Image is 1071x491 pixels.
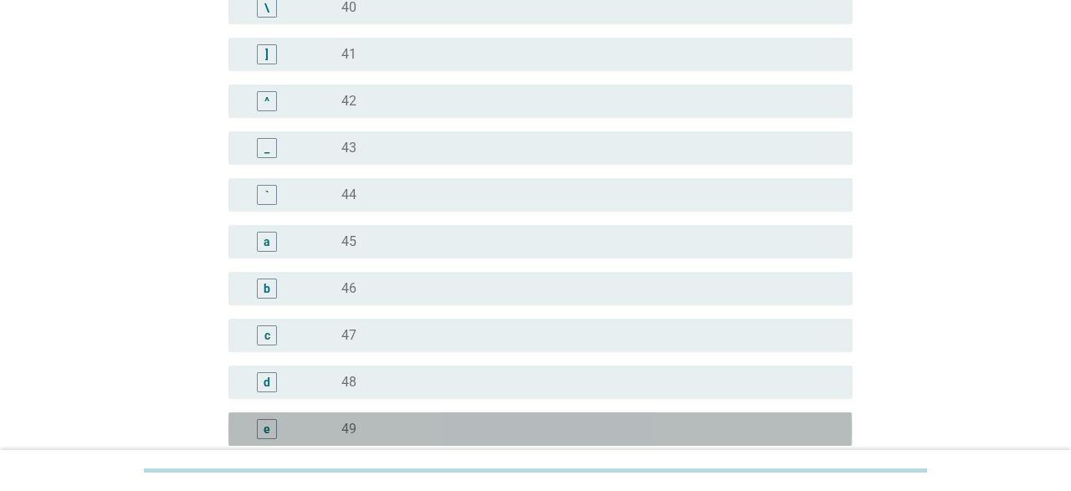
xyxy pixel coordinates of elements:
label: 44 [341,187,356,203]
div: e [264,420,270,437]
label: 42 [341,93,356,110]
label: 46 [341,280,356,297]
label: 48 [341,374,356,391]
div: ^ [264,92,269,110]
label: 45 [341,233,356,250]
label: 49 [341,421,356,437]
label: 47 [341,327,356,344]
div: ` [265,186,269,203]
div: _ [264,139,269,156]
div: a [264,233,270,250]
div: d [264,373,270,391]
div: c [264,326,270,344]
label: 43 [341,140,356,156]
div: b [264,279,270,297]
div: ] [265,45,269,63]
label: 41 [341,46,356,63]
